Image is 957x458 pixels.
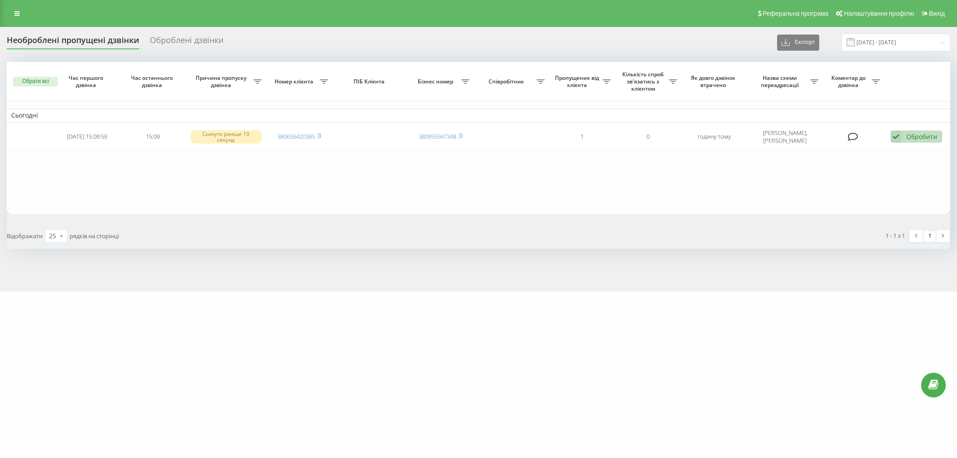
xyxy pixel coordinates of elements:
span: рядків на сторінці [70,232,119,240]
div: Обробити [906,132,937,141]
a: 380955947348 [419,132,456,140]
button: Експорт [777,35,819,51]
span: Реферальна програма [763,10,829,17]
button: Обрати всі [13,77,58,87]
td: [PERSON_NAME], [PERSON_NAME] [747,124,823,149]
span: Номер клієнта [271,78,319,85]
div: Необроблені пропущені дзвінки [7,35,139,49]
td: 0 [615,124,681,149]
span: Час першого дзвінка [61,74,113,88]
span: Співробітник [478,78,537,85]
td: [DATE] 15:09:59 [54,124,120,149]
span: Пропущених від клієнта [554,74,603,88]
div: 25 [49,231,56,240]
span: Як довго дзвінок втрачено [689,74,740,88]
span: Кількість спроб зв'язатись з клієнтом [620,71,669,92]
span: Коментар до дзвінка [827,74,872,88]
span: Бізнес номер [412,78,461,85]
div: Оброблені дзвінки [150,35,223,49]
span: Назва схеми переадресації [752,74,810,88]
div: Скинуто раніше 10 секунд [191,130,262,144]
td: годину тому [682,124,747,149]
span: Час останнього дзвінка [127,74,179,88]
a: 1 [923,230,936,242]
td: 1 [549,124,615,149]
span: ПІБ Клієнта [340,78,400,85]
span: Налаштування профілю [844,10,914,17]
td: 15:09 [120,124,186,149]
span: Відображати [7,232,43,240]
a: 380636420385 [277,132,315,140]
td: Сьогодні [7,109,950,122]
div: 1 - 1 з 1 [886,231,905,240]
span: Причина пропуску дзвінка [191,74,254,88]
span: Вихід [929,10,945,17]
